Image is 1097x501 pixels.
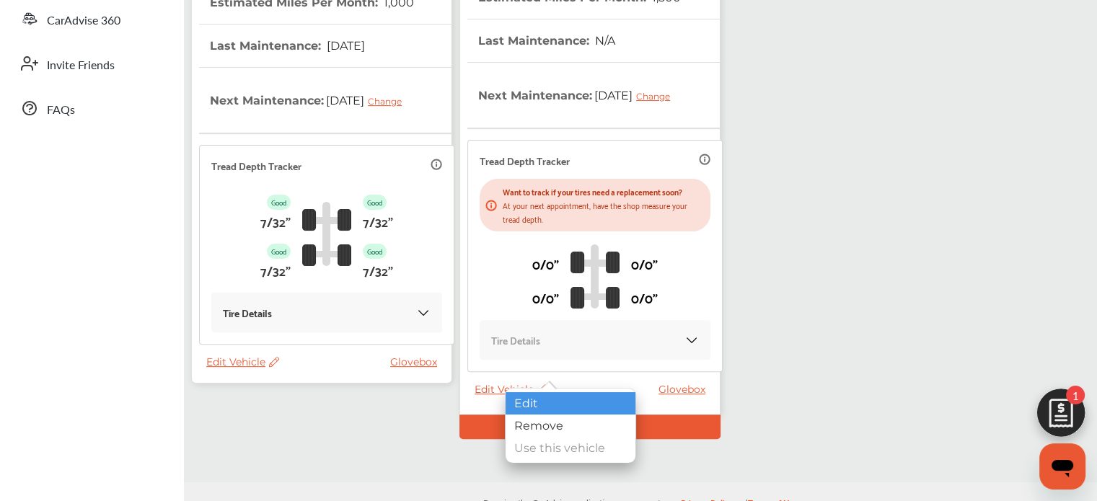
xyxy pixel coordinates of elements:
[47,101,75,120] span: FAQs
[363,244,387,259] p: Good
[658,383,713,396] a: Glovebox
[210,68,413,133] th: Next Maintenance :
[532,252,559,275] p: 0/0"
[631,252,658,275] p: 0/0"
[459,414,721,439] div: Default
[324,82,413,118] span: [DATE]
[13,45,169,82] a: Invite Friends
[636,91,677,102] div: Change
[506,414,635,437] div: Remove
[363,210,393,232] p: 7/32"
[480,152,570,169] p: Tread Depth Tracker
[47,12,120,30] span: CarAdvise 360
[416,306,431,320] img: KOKaJQAAAABJRU5ErkJggg==
[363,195,387,210] p: Good
[503,198,705,226] p: At your next appointment, have the shop measure your tread depth.
[684,333,699,347] img: KOKaJQAAAABJRU5ErkJggg==
[267,195,291,210] p: Good
[260,259,291,281] p: 7/32"
[593,34,615,48] span: N/A
[211,157,301,174] p: Tread Depth Tracker
[1039,443,1085,489] iframe: Button to launch messaging window
[47,56,115,75] span: Invite Friends
[478,19,615,62] th: Last Maintenance :
[506,437,635,459] div: Use this vehicle
[475,383,547,396] span: Edit Vehicle
[13,89,169,127] a: FAQs
[478,63,681,128] th: Next Maintenance :
[503,185,705,198] p: Want to track if your tires need a replacement soon?
[363,259,393,281] p: 7/32"
[302,201,351,266] img: tire_track_logo.b900bcbc.svg
[631,286,658,309] p: 0/0"
[325,39,365,53] span: [DATE]
[1066,386,1085,404] span: 1
[260,210,291,232] p: 7/32"
[267,244,291,259] p: Good
[368,96,409,107] div: Change
[206,355,279,368] span: Edit Vehicle
[223,304,272,321] p: Tire Details
[570,244,620,309] img: tire_track_logo.b900bcbc.svg
[491,332,540,348] p: Tire Details
[210,25,365,67] th: Last Maintenance :
[506,392,635,414] div: Edit
[532,286,559,309] p: 0/0"
[1026,382,1096,451] img: edit-cartIcon.11d11f9a.svg
[390,355,444,368] a: Glovebox
[592,77,681,113] span: [DATE]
